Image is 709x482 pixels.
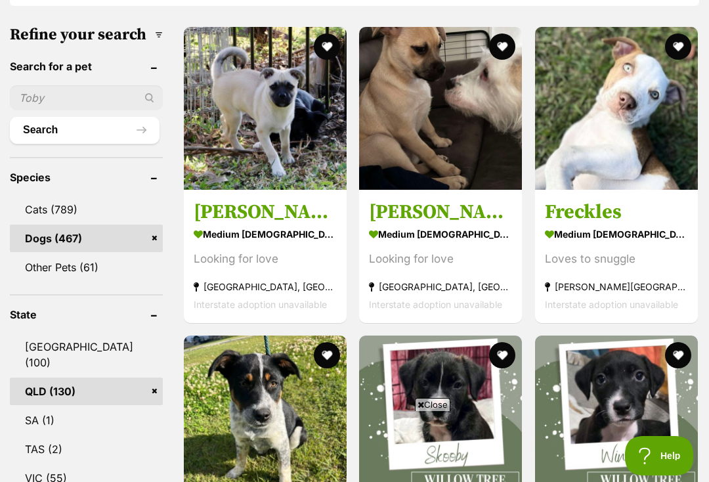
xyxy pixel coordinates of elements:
div: Loves to snuggle [545,250,688,268]
strong: medium [DEMOGRAPHIC_DATA] Dog [545,225,688,244]
button: favourite [314,33,340,60]
h3: [PERSON_NAME] [369,200,512,225]
strong: [GEOGRAPHIC_DATA], [GEOGRAPHIC_DATA] [194,278,337,296]
a: QLD (130) [10,378,163,405]
img: Russell - Pug Dog [359,27,522,190]
h3: Refine your search [10,26,163,44]
a: [PERSON_NAME] medium [DEMOGRAPHIC_DATA] Dog Looking for love [GEOGRAPHIC_DATA], [GEOGRAPHIC_DATA]... [359,190,522,323]
span: Close [415,398,450,411]
a: Cats (789) [10,196,163,223]
header: Species [10,171,163,183]
h3: Freckles [545,200,688,225]
button: favourite [314,342,340,368]
div: Looking for love [369,250,512,268]
a: SA (1) [10,406,163,434]
a: Dogs (467) [10,225,163,252]
button: Search [10,117,160,143]
img: Freckles - Staffordshire Bull Terrier Dog [535,27,698,190]
iframe: Help Scout Beacon - Open [625,436,696,475]
span: Interstate adoption unavailable [369,299,502,310]
span: Interstate adoption unavailable [545,299,678,310]
a: [PERSON_NAME] medium [DEMOGRAPHIC_DATA] Dog Looking for love [GEOGRAPHIC_DATA], [GEOGRAPHIC_DATA]... [184,190,347,323]
strong: medium [DEMOGRAPHIC_DATA] Dog [194,225,337,244]
h3: [PERSON_NAME] [194,200,337,225]
header: Search for a pet [10,60,163,72]
button: favourite [490,342,516,368]
button: favourite [490,33,516,60]
button: favourite [665,33,691,60]
input: Toby [10,85,163,110]
a: [GEOGRAPHIC_DATA] (100) [10,333,163,376]
span: Interstate adoption unavailable [194,299,327,310]
strong: [PERSON_NAME][GEOGRAPHIC_DATA], [GEOGRAPHIC_DATA] [545,278,688,296]
a: Other Pets (61) [10,253,163,281]
div: Looking for love [194,250,337,268]
iframe: Advertisement [116,416,593,475]
header: State [10,309,163,320]
a: Freckles medium [DEMOGRAPHIC_DATA] Dog Loves to snuggle [PERSON_NAME][GEOGRAPHIC_DATA], [GEOGRAPH... [535,190,698,323]
strong: [GEOGRAPHIC_DATA], [GEOGRAPHIC_DATA] [369,278,512,296]
img: Rex - Pug Dog [184,27,347,190]
a: TAS (2) [10,435,163,463]
strong: medium [DEMOGRAPHIC_DATA] Dog [369,225,512,244]
button: favourite [665,342,691,368]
